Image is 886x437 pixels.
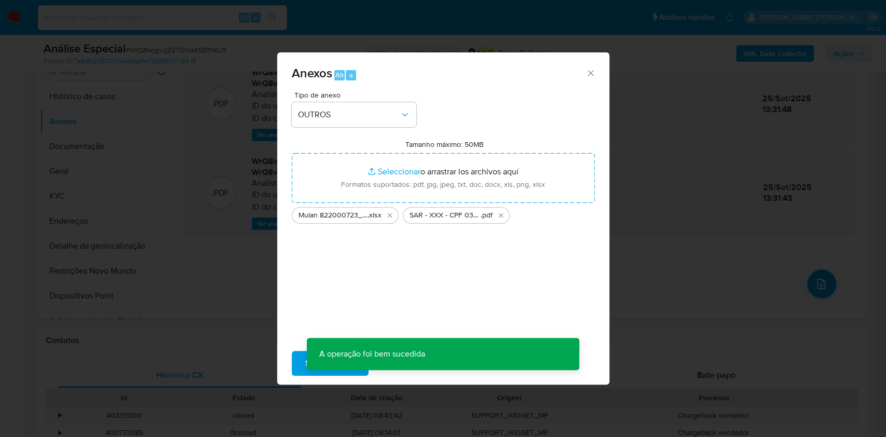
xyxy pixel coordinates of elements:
[292,64,332,82] span: Anexos
[292,351,369,376] button: Subir arquivo
[294,91,419,99] span: Tipo de anexo
[298,210,367,221] span: Mulan 822000723_2025_09_23_17_16_29
[292,203,595,224] ul: Archivos seleccionados
[367,210,381,221] span: .xlsx
[495,209,507,222] button: Eliminar SAR - XXX - CPF 03765262110 - CARLOS HENRIQUE TELES.pdf
[305,352,355,375] span: Subir arquivo
[349,70,353,80] span: a
[298,110,400,120] span: OUTROS
[481,210,493,221] span: .pdf
[405,140,484,149] label: Tamanho máximo: 50MB
[292,102,416,127] button: OUTROS
[585,68,595,77] button: Cerrar
[307,338,438,370] p: A operação foi bem sucedida
[410,210,481,221] span: SAR - XXX - CPF 03765262110 - [PERSON_NAME]
[335,70,344,80] span: Alt
[386,352,420,375] span: Cancelar
[384,209,396,222] button: Eliminar Mulan 822000723_2025_09_23_17_16_29.xlsx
